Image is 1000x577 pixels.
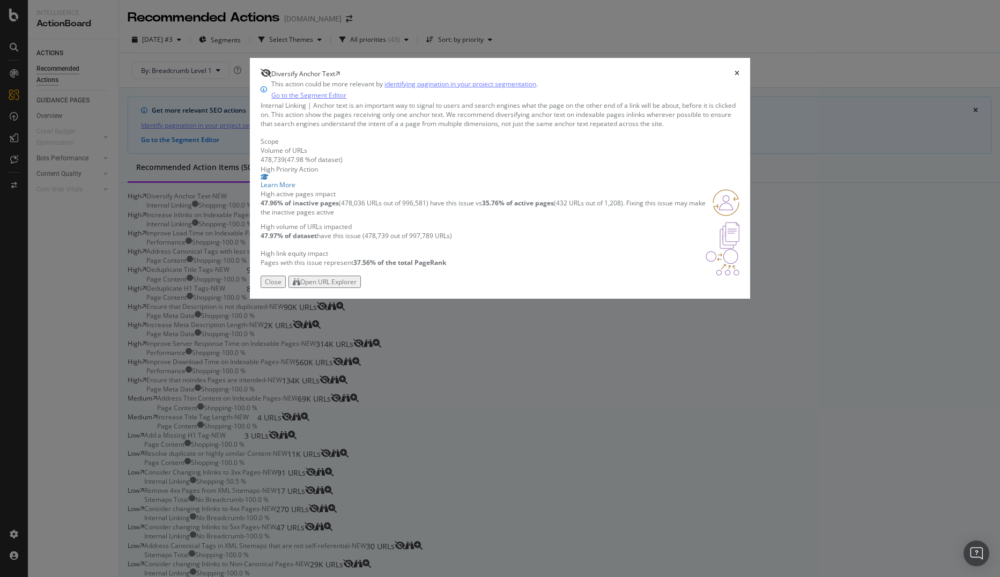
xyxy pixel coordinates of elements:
div: Scope [261,137,343,146]
div: modal [250,58,750,299]
a: identifying pagination in your project segmentation [384,78,536,90]
div: Close [265,277,282,286]
strong: 35.76% of active pages [482,198,554,208]
img: DDxVyA23.png [706,249,739,276]
strong: 47.96% of inactive pages [261,198,339,208]
div: High volume of URLs impacted [261,222,452,231]
button: Open URL Explorer [288,276,361,288]
span: Diversify Anchor Text [271,69,335,78]
div: This action could be more relevant by . [271,78,538,101]
div: info banner [261,78,739,101]
img: RO06QsNG.png [713,189,739,216]
button: Close [261,276,286,288]
div: Learn More [261,180,739,189]
span: | [308,101,312,110]
div: Open Intercom Messenger [964,541,989,566]
span: High Priority Action [261,165,318,174]
a: Learn More [261,174,739,189]
div: eye-slash [261,69,271,77]
strong: 37.56% of the total PageRank [353,258,446,267]
strong: 47.97% of dataset [261,231,317,240]
div: Anchor text is an important way to signal to users and search engines what the page on the other ... [261,101,739,128]
a: Go to the Segment Editor [271,90,346,101]
img: e5DMFwAAAABJRU5ErkJggg== [720,222,739,249]
div: High link equity impact [261,249,446,258]
div: High active pages impact [261,189,713,198]
p: (478,036 URLs out of 996,581) have this issue vs (432 URLs out of 1,208). Fixing this issue may m... [261,198,713,217]
span: Internal Linking [261,101,306,110]
div: Open URL Explorer [300,277,357,286]
div: 478,739 [261,155,285,164]
div: ( 47.98 % of dataset ) [285,155,343,164]
p: Pages with this issue represent [261,258,446,267]
div: Volume of URLs [261,146,343,155]
p: have this issue (478,739 out of 997,789 URLs) [261,231,452,240]
div: times [735,69,739,78]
